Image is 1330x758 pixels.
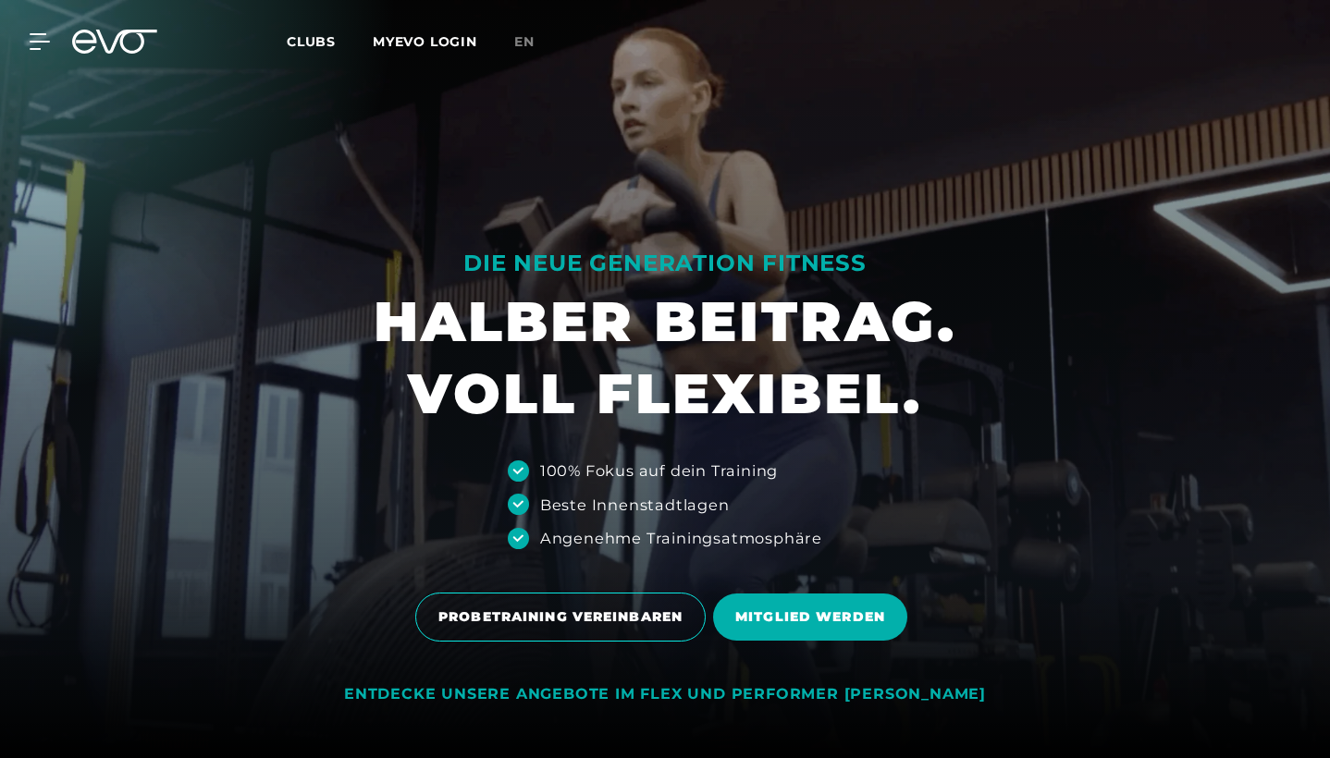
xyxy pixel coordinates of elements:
a: Clubs [287,32,373,50]
a: MYEVO LOGIN [373,33,477,50]
span: MITGLIED WERDEN [735,607,885,627]
a: en [514,31,557,53]
span: en [514,33,535,50]
a: MITGLIED WERDEN [713,580,915,654]
a: PROBETRAINING VEREINBAREN [415,579,713,655]
h1: HALBER BEITRAG. VOLL FLEXIBEL. [374,286,956,430]
div: DIE NEUE GENERATION FITNESS [374,249,956,278]
span: Clubs [287,33,336,50]
div: 100% Fokus auf dein Training [540,459,778,482]
span: PROBETRAINING VEREINBAREN [438,607,683,627]
div: Beste Innenstadtlagen [540,494,730,516]
div: ENTDECKE UNSERE ANGEBOTE IM FLEX UND PERFORMER [PERSON_NAME] [344,685,986,704]
div: Angenehme Trainingsatmosphäre [540,527,822,549]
